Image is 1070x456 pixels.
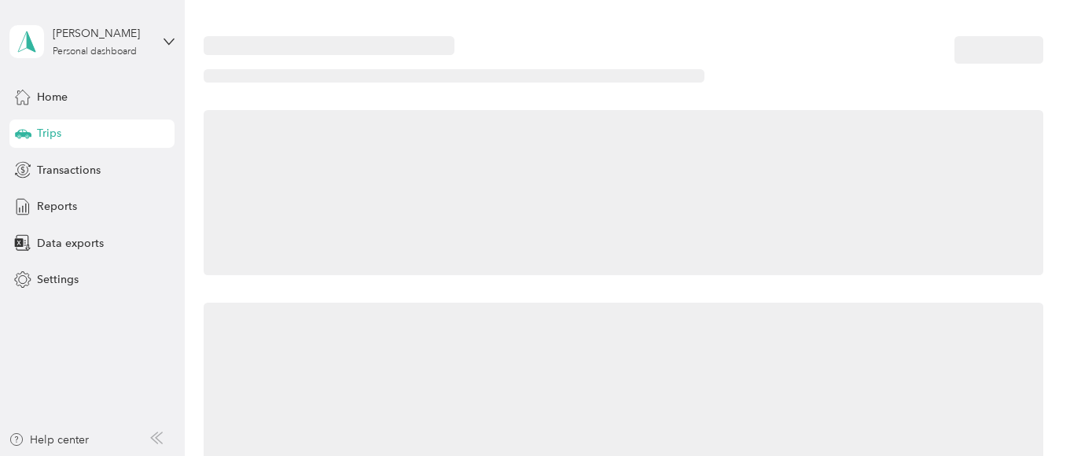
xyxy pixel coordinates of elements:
[37,198,77,215] span: Reports
[37,125,61,142] span: Trips
[37,162,101,178] span: Transactions
[53,25,151,42] div: [PERSON_NAME]
[37,271,79,288] span: Settings
[37,235,104,252] span: Data exports
[982,368,1070,456] iframe: Everlance-gr Chat Button Frame
[9,432,89,448] button: Help center
[37,89,68,105] span: Home
[53,47,137,57] div: Personal dashboard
